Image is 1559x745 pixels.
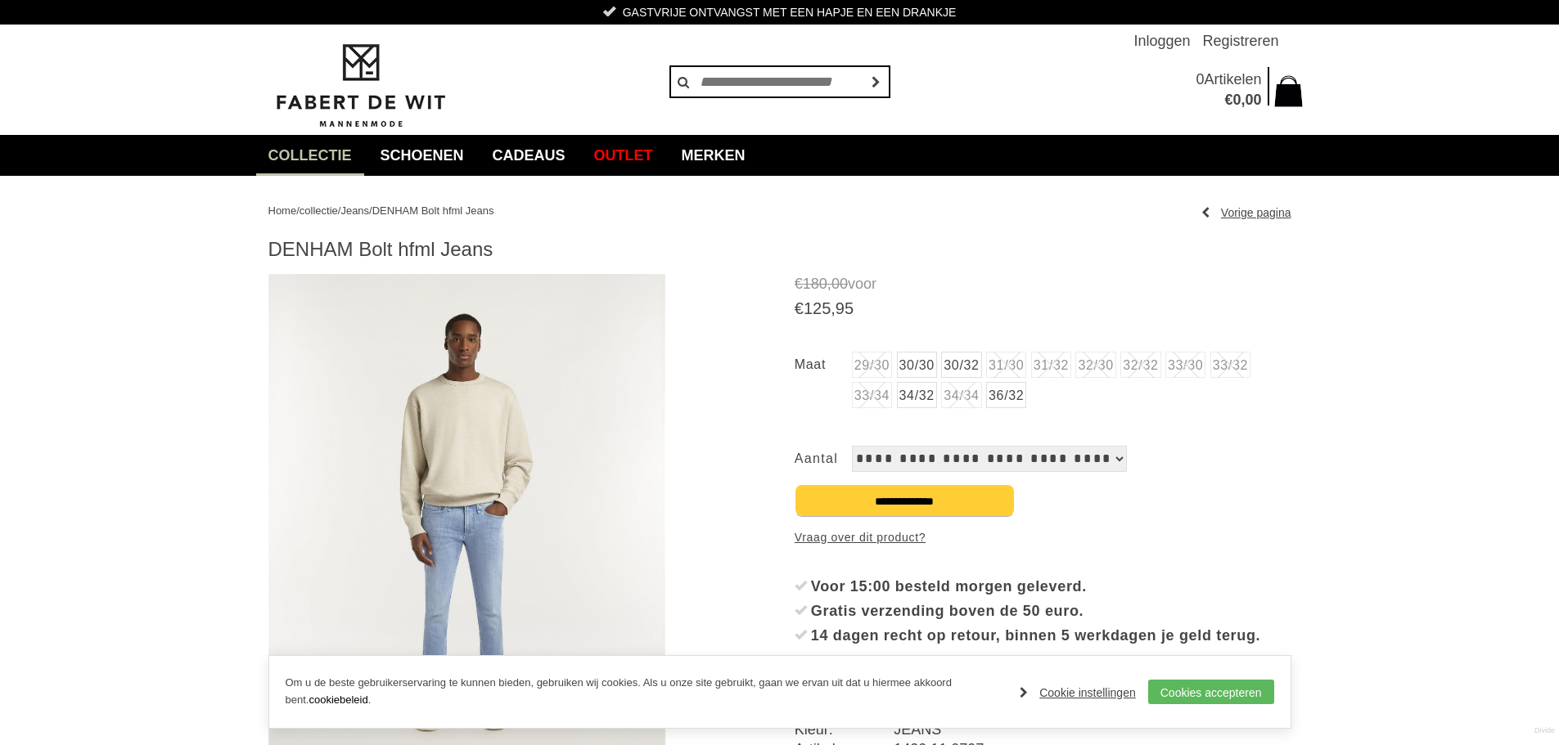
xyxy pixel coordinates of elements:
span: Artikelen [1204,71,1261,88]
dd: JEANS [894,720,1291,739]
a: Cookies accepteren [1148,680,1274,704]
span: 00 [1245,92,1261,108]
span: , [831,299,836,317]
a: Inloggen [1133,25,1190,57]
a: Merken [669,135,758,176]
a: Vorige pagina [1201,200,1291,225]
a: Outlet [582,135,665,176]
span: voor [795,274,1291,294]
a: 34/32 [897,382,937,408]
h1: DENHAM Bolt hfml Jeans [268,237,1291,262]
a: 30/32 [941,352,981,378]
label: Aantal [795,446,852,472]
dt: Kleur: [795,720,894,739]
span: , [827,276,831,292]
a: collectie [256,135,364,176]
a: Vraag over dit product? [795,525,926,550]
a: Registreren [1202,25,1278,57]
a: Home [268,204,297,217]
a: Schoenen [368,135,476,176]
span: / [369,204,372,217]
span: 125 [804,299,831,317]
a: DENHAM Bolt hfml Jeans [372,204,494,217]
span: € [1224,92,1232,108]
a: cookiebeleid [309,693,367,706]
ul: Maat [795,352,1291,413]
span: 0 [1196,71,1204,88]
a: 30/30 [897,352,937,378]
span: / [338,204,341,217]
span: 00 [831,276,848,292]
span: / [296,204,300,217]
li: 14 dagen recht op retour, binnen 5 werkdagen je geld terug. [795,623,1291,648]
span: 95 [836,299,854,317]
span: € [795,276,803,292]
p: Om u de beste gebruikerservaring te kunnen bieden, gebruiken wij cookies. Als u onze site gebruik... [286,675,1004,709]
span: 0 [1232,92,1241,108]
div: Voor 15:00 besteld morgen geleverd. [811,574,1291,599]
a: Cookie instellingen [1020,680,1136,705]
span: , [1241,92,1245,108]
a: Cadeaus [480,135,578,176]
img: Fabert de Wit [268,42,453,130]
div: Gratis verzending boven de 50 euro. [811,599,1291,623]
a: Divide [1534,720,1555,741]
span: € [795,299,804,317]
a: Jeans [340,204,369,217]
a: 36/32 [986,382,1026,408]
a: collectie [300,204,338,217]
span: 180 [803,276,827,292]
